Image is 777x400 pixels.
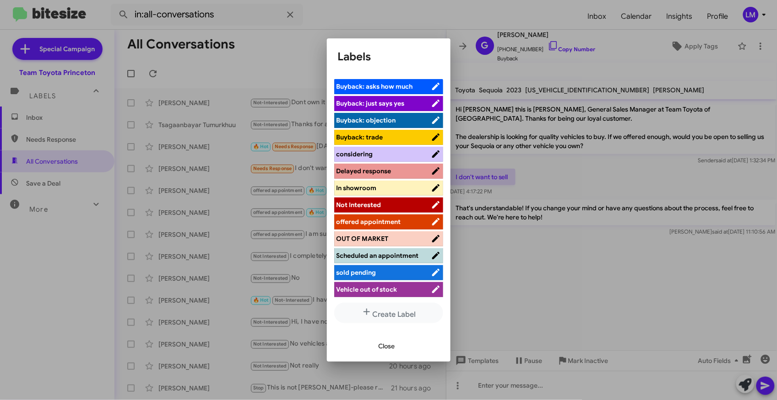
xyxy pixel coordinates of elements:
[379,338,395,354] span: Close
[337,268,376,277] span: sold pending
[337,82,413,91] span: Buyback: asks how much
[337,99,405,107] span: Buyback: just says yes
[337,150,373,158] span: considering
[371,338,402,354] button: Close
[337,167,391,175] span: Delayed response
[338,49,440,64] h1: Labels
[337,116,396,124] span: Buyback: objection
[337,235,389,243] span: OUT OF MARKET
[337,201,381,209] span: Not Interested
[334,303,443,323] button: Create Label
[337,133,383,141] span: Buyback: trade
[337,251,419,260] span: Scheduled an appointment
[337,218,401,226] span: offered appointment
[337,184,377,192] span: In showroom
[337,285,397,293] span: Vehicle out of stock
